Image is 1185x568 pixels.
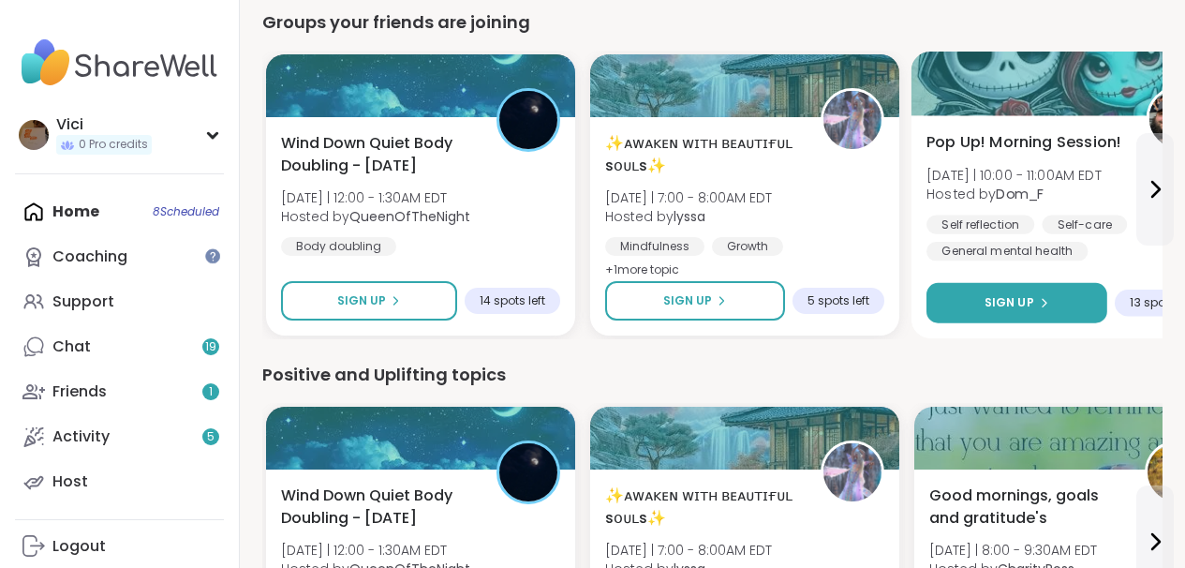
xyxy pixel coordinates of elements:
[499,91,557,149] img: QueenOfTheNight
[996,185,1044,203] b: Dom_F
[52,381,107,402] div: Friends
[663,292,712,309] span: Sign Up
[926,131,1121,154] span: Pop Up! Morning Session!
[807,293,869,308] span: 5 spots left
[605,132,800,177] span: ✨ᴀᴡᴀᴋᴇɴ ᴡɪᴛʜ ʙᴇᴀᴜᴛɪғᴜʟ sᴏᴜʟs✨
[480,293,545,308] span: 14 spots left
[605,188,772,207] span: [DATE] | 7:00 - 8:00AM EDT
[926,242,1088,261] div: General mental health
[281,485,476,530] span: Wind Down Quiet Body Doubling - [DATE]
[281,207,470,226] span: Hosted by
[52,291,114,312] div: Support
[281,132,476,177] span: Wind Down Quiet Body Doubling - [DATE]
[209,384,213,400] span: 1
[15,369,224,414] a: Friends1
[349,207,470,226] b: QueenOfTheNight
[52,336,91,357] div: Chat
[605,237,704,256] div: Mindfulness
[52,426,110,447] div: Activity
[19,120,49,150] img: Vici
[15,414,224,459] a: Activity5
[52,471,88,492] div: Host
[674,207,705,226] b: lyssa
[281,541,470,560] span: [DATE] | 12:00 - 1:30AM EDT
[926,185,1102,203] span: Hosted by
[281,281,457,321] button: Sign Up
[15,324,224,369] a: Chat19
[15,279,224,324] a: Support
[52,247,127,267] div: Coaching
[52,536,106,557] div: Logout
[205,339,216,355] span: 19
[281,188,470,207] span: [DATE] | 12:00 - 1:30AM EDT
[499,443,557,501] img: QueenOfTheNight
[207,429,215,445] span: 5
[15,459,224,504] a: Host
[929,485,1124,530] span: Good mornings, goals and gratitude's
[56,114,152,135] div: Vici
[605,207,772,226] span: Hosted by
[15,234,224,279] a: Coaching
[337,292,386,309] span: Sign Up
[205,248,220,263] iframe: Spotlight
[926,165,1102,184] span: [DATE] | 10:00 - 11:00AM EDT
[79,137,148,153] span: 0 Pro credits
[605,541,772,560] span: [DATE] | 7:00 - 8:00AM EDT
[605,281,785,321] button: Sign Up
[985,294,1034,311] span: Sign Up
[823,91,881,149] img: lyssa
[605,485,800,530] span: ✨ᴀᴡᴀᴋᴇɴ ᴡɪᴛʜ ʙᴇᴀᴜᴛɪғᴜʟ sᴏᴜʟs✨
[926,215,1034,233] div: Self reflection
[712,237,783,256] div: Growth
[929,541,1097,560] span: [DATE] | 8:00 - 9:30AM EDT
[262,362,1163,388] div: Positive and Uplifting topics
[262,9,1163,36] div: Groups your friends are joining
[281,237,396,256] div: Body doubling
[926,283,1107,323] button: Sign Up
[1042,215,1127,233] div: Self-care
[823,443,881,501] img: lyssa
[15,30,224,96] img: ShareWell Nav Logo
